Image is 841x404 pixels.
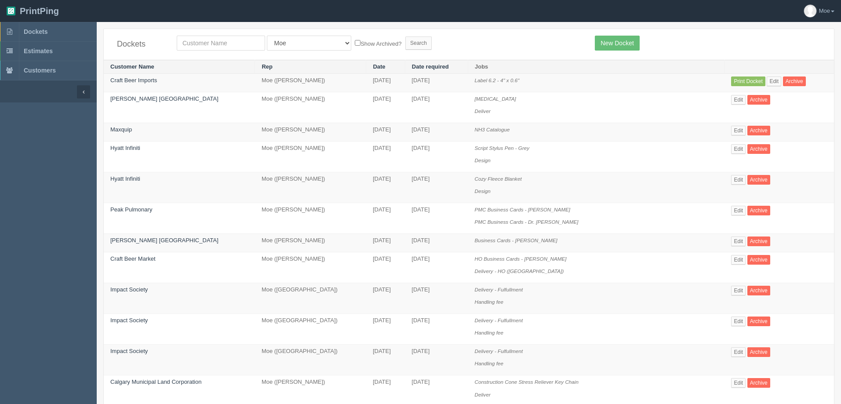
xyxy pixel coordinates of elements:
td: [DATE] [366,74,405,92]
a: Date required [412,63,449,70]
input: Customer Name [177,36,265,51]
input: Show Archived? [355,40,360,46]
a: Craft Beer Imports [110,77,157,84]
a: Edit [731,378,746,388]
a: Archive [747,95,770,105]
i: Delivery - HO ([GEOGRAPHIC_DATA]) [474,268,564,274]
a: Print Docket [731,76,765,86]
td: [DATE] [366,92,405,123]
a: Edit [731,286,746,295]
a: Edit [731,95,746,105]
i: Delivery - Fulfullment [474,317,523,323]
i: Deliver [474,392,490,397]
a: Edit [731,175,746,185]
i: HO Business Cards - [PERSON_NAME] [474,256,566,262]
a: Date [373,63,385,70]
i: PMC Business Cards - [PERSON_NAME] [474,207,570,212]
a: Edit [731,206,746,215]
td: [DATE] [405,172,468,203]
td: Moe ([PERSON_NAME]) [255,233,366,252]
a: Edit [767,76,781,86]
a: Archive [747,286,770,295]
a: Hyatt Infiniti [110,145,140,151]
i: Delivery - Fulfullment [474,287,523,292]
a: Calgary Municipal Land Corporation [110,379,201,385]
td: [DATE] [366,123,405,142]
i: Construction Cone Stress Reliever Key Chain [474,379,578,385]
td: [DATE] [405,283,468,313]
td: [DATE] [366,252,405,283]
img: logo-3e63b451c926e2ac314895c53de4908e5d424f24456219fb08d385ab2e579770.png [7,7,15,15]
i: NH3 Catalogue [474,127,510,132]
i: Handling fee [474,330,503,335]
td: Moe ([GEOGRAPHIC_DATA]) [255,344,366,375]
i: Design [474,157,490,163]
span: Dockets [24,28,47,35]
i: Handling fee [474,360,503,366]
td: Moe ([PERSON_NAME]) [255,172,366,203]
a: Rep [262,63,273,70]
a: Archive [747,255,770,265]
i: Script Stylus Pen - Grey [474,145,529,151]
a: [PERSON_NAME] [GEOGRAPHIC_DATA] [110,95,218,102]
a: Edit [731,255,746,265]
a: Archive [747,347,770,357]
td: [DATE] [366,344,405,375]
i: Business Cards - [PERSON_NAME] [474,237,557,243]
td: [DATE] [405,92,468,123]
a: Impact Society [110,286,148,293]
i: Deliver [474,108,490,114]
a: Edit [731,347,746,357]
i: Design [474,188,490,194]
td: Moe ([PERSON_NAME]) [255,74,366,92]
td: Moe ([PERSON_NAME]) [255,203,366,233]
td: Moe ([PERSON_NAME]) [255,92,366,123]
td: Moe ([PERSON_NAME]) [255,123,366,142]
a: Hyatt Infiniti [110,175,140,182]
a: Peak Pulmonary [110,206,152,213]
td: [DATE] [405,344,468,375]
i: Cozy Fleece Blanket [474,176,521,182]
a: Archive [747,378,770,388]
a: Archive [747,237,770,246]
i: PMC Business Cards - Dr. [PERSON_NAME] [474,219,578,225]
a: Archive [747,317,770,326]
td: [DATE] [366,313,405,344]
a: Impact Society [110,348,148,354]
a: Craft Beer Market [110,255,156,262]
input: Search [405,36,432,50]
i: Label 6.2 - 4" x 0.6" [474,77,519,83]
span: Estimates [24,47,53,55]
td: [DATE] [366,203,405,233]
a: [PERSON_NAME] [GEOGRAPHIC_DATA] [110,237,218,244]
a: Edit [731,237,746,246]
td: Moe ([PERSON_NAME]) [255,141,366,172]
td: [DATE] [405,141,468,172]
i: Handling fee [474,299,503,305]
i: [MEDICAL_DATA] [474,96,516,102]
td: Moe ([GEOGRAPHIC_DATA]) [255,313,366,344]
a: Edit [731,126,746,135]
span: Customers [24,67,56,74]
h4: Dockets [117,40,164,49]
th: Jobs [468,60,724,74]
a: Archive [747,126,770,135]
i: Delivery - Fulfullment [474,348,523,354]
td: Moe ([GEOGRAPHIC_DATA]) [255,283,366,313]
a: Archive [747,206,770,215]
td: [DATE] [366,172,405,203]
td: [DATE] [366,141,405,172]
td: [DATE] [366,233,405,252]
label: Show Archived? [355,38,401,48]
a: Edit [731,144,746,154]
td: [DATE] [405,233,468,252]
td: [DATE] [405,74,468,92]
a: Archive [747,175,770,185]
td: [DATE] [366,283,405,313]
img: avatar_default-7531ab5dedf162e01f1e0bb0964e6a185e93c5c22dfe317fb01d7f8cd2b1632c.jpg [804,5,816,17]
a: Archive [747,144,770,154]
td: [DATE] [405,252,468,283]
a: Customer Name [110,63,154,70]
td: [DATE] [405,203,468,233]
td: Moe ([PERSON_NAME]) [255,252,366,283]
